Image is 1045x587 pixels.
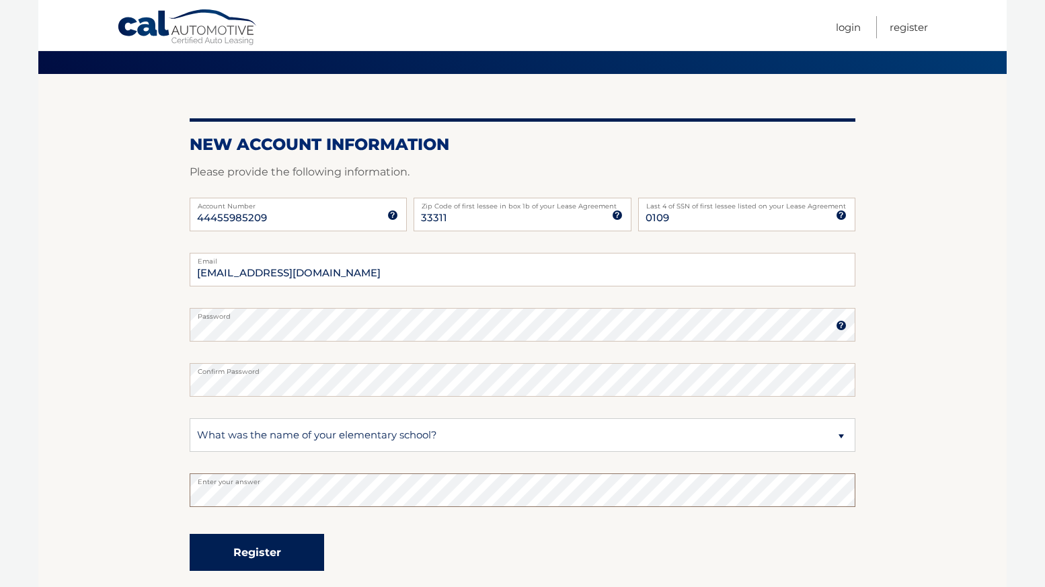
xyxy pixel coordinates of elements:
a: Cal Automotive [117,9,258,48]
label: Email [190,253,855,264]
img: tooltip.svg [836,320,847,331]
label: Last 4 of SSN of first lessee listed on your Lease Agreement [638,198,855,208]
label: Zip Code of first lessee in box 1b of your Lease Agreement [414,198,631,208]
input: SSN or EIN (last 4 digits only) [638,198,855,231]
label: Enter your answer [190,473,855,484]
p: Please provide the following information. [190,163,855,182]
img: tooltip.svg [836,210,847,221]
img: tooltip.svg [612,210,623,221]
label: Account Number [190,198,407,208]
input: Zip Code [414,198,631,231]
button: Register [190,534,324,571]
img: tooltip.svg [387,210,398,221]
input: Email [190,253,855,286]
a: Login [836,16,861,38]
a: Register [890,16,928,38]
input: Account Number [190,198,407,231]
label: Confirm Password [190,363,855,374]
label: Password [190,308,855,319]
h2: New Account Information [190,134,855,155]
